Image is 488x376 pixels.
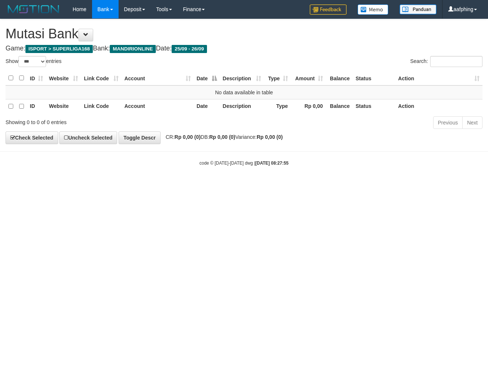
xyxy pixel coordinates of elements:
th: Account [122,99,194,113]
a: Check Selected [6,131,58,144]
th: Website: activate to sort column ascending [46,71,81,85]
a: Uncheck Selected [59,131,117,144]
th: Description: activate to sort column ascending [220,71,264,85]
th: Status [352,71,395,85]
strong: Rp 0,00 (0) [175,134,201,140]
th: Account: activate to sort column ascending [122,71,194,85]
th: Description [220,99,264,113]
img: Button%20Memo.svg [358,4,389,15]
img: Feedback.jpg [310,4,347,15]
th: Action [395,99,482,113]
label: Show entries [6,56,62,67]
span: 25/09 - 26/09 [172,45,207,53]
a: Next [462,116,482,129]
strong: Rp 0,00 (0) [209,134,235,140]
strong: [DATE] 08:27:55 [255,161,288,166]
th: Type [264,99,291,113]
small: code © [DATE]-[DATE] dwg | [200,161,289,166]
th: Link Code [81,99,122,113]
th: Status [352,99,395,113]
img: panduan.png [400,4,436,14]
select: Showentries [18,56,46,67]
label: Search: [410,56,482,67]
th: Date: activate to sort column descending [194,71,220,85]
th: Balance [326,71,353,85]
th: Action: activate to sort column ascending [395,71,482,85]
th: ID [27,99,46,113]
span: CR: DB: Variance: [162,134,283,140]
th: Amount: activate to sort column ascending [291,71,326,85]
th: Rp 0,00 [291,99,326,113]
span: MANDIRIONLINE [110,45,156,53]
a: Toggle Descr [119,131,161,144]
h4: Game: Bank: Date: [6,45,482,52]
th: Link Code: activate to sort column ascending [81,71,122,85]
th: Website [46,99,81,113]
h1: Mutasi Bank [6,27,482,41]
th: Type: activate to sort column ascending [264,71,291,85]
div: Showing 0 to 0 of 0 entries [6,116,198,126]
th: Balance [326,99,353,113]
a: Previous [433,116,463,129]
img: MOTION_logo.png [6,4,62,15]
th: ID: activate to sort column ascending [27,71,46,85]
th: Date [194,99,220,113]
span: ISPORT > SUPERLIGA168 [25,45,93,53]
input: Search: [430,56,482,67]
strong: Rp 0,00 (0) [257,134,283,140]
td: No data available in table [6,85,482,99]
